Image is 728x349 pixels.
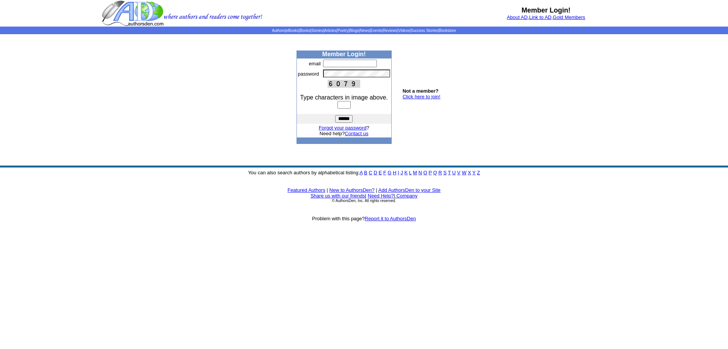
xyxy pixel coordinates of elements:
[300,94,388,101] font: Type characters in image above.
[428,170,431,175] a: P
[272,28,456,33] span: | | | | | | | | | | | |
[507,14,585,20] font: , ,
[382,61,388,67] img: npw-badge-icon-locked.svg
[345,131,368,136] a: Contact us
[376,187,377,193] font: |
[312,216,416,221] font: Problem with this page?
[319,125,367,131] a: Forgot your password
[393,170,396,175] a: H
[507,14,528,20] a: About AD
[378,170,382,175] a: E
[438,170,442,175] a: R
[327,187,328,193] font: |
[368,193,394,199] a: Need Help?
[373,170,377,175] a: D
[403,88,439,94] b: Not a member?
[383,170,386,175] a: F
[360,170,363,175] a: A
[382,71,388,77] img: npw-badge-icon-locked.svg
[309,61,321,66] font: email
[337,28,348,33] a: Poetry
[248,170,480,175] font: You can also search authors by alphabetical listing:
[324,28,337,33] a: Articles
[396,193,417,199] a: Company
[365,193,366,199] font: |
[443,170,447,175] a: S
[349,28,359,33] a: Blogs
[311,28,323,33] a: Stories
[370,28,382,33] a: Events
[311,193,365,199] a: Share us with our friends
[468,170,471,175] a: X
[360,28,369,33] a: News
[529,14,551,20] a: Link to AD
[322,51,366,57] b: Member Login!
[328,80,360,88] img: This Is CAPTCHA Image
[332,199,396,203] font: © AuthorsDen, Inc. All rights reserved.
[329,187,375,193] a: New to AuthorsDen?
[300,28,310,33] a: Books
[394,193,417,199] font: |
[409,170,412,175] a: L
[424,170,427,175] a: O
[272,28,285,33] a: Authors
[462,170,466,175] a: W
[378,187,441,193] a: Add AuthorsDen to your Site
[398,28,409,33] a: Videos
[383,28,397,33] a: Reviews
[457,170,461,175] a: V
[319,125,369,131] font: ?
[439,28,456,33] a: Bookstore
[419,170,422,175] a: N
[400,170,403,175] a: J
[522,6,571,14] b: Member Login!
[365,216,416,221] a: Report it to AuthorsDen
[404,170,408,175] a: K
[477,170,480,175] a: Z
[452,170,456,175] a: U
[398,170,399,175] a: I
[553,14,585,20] a: Gold Members
[320,131,369,136] font: Need help?
[287,187,325,193] a: Featured Authors
[286,28,298,33] a: eBooks
[388,170,391,175] a: G
[472,170,475,175] a: Y
[369,170,372,175] a: C
[448,170,451,175] a: T
[298,71,319,77] font: password
[413,170,417,175] a: M
[364,170,367,175] a: B
[433,170,437,175] a: Q
[411,28,438,33] a: Success Stories
[403,94,441,99] a: Click here to join!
